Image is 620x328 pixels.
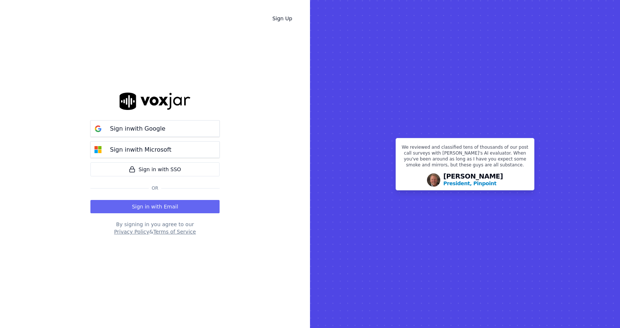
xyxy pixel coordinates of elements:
span: Or [149,185,161,191]
button: Sign inwith Google [90,120,220,137]
div: By signing in you agree to our & [90,221,220,235]
button: Sign inwith Microsoft [90,141,220,158]
p: Sign in with Microsoft [110,145,171,154]
a: Sign in with SSO [90,162,220,176]
button: Privacy Policy [114,228,149,235]
button: Sign in with Email [90,200,220,213]
p: President, Pinpoint [443,180,496,187]
a: Sign Up [266,12,298,25]
img: microsoft Sign in button [91,142,106,157]
button: Terms of Service [153,228,196,235]
img: Avatar [427,173,440,187]
div: [PERSON_NAME] [443,173,503,187]
p: Sign in with Google [110,124,165,133]
p: We reviewed and classified tens of thousands of our post call surveys with [PERSON_NAME]'s AI eva... [400,144,530,171]
img: google Sign in button [91,121,106,136]
img: logo [120,93,190,110]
